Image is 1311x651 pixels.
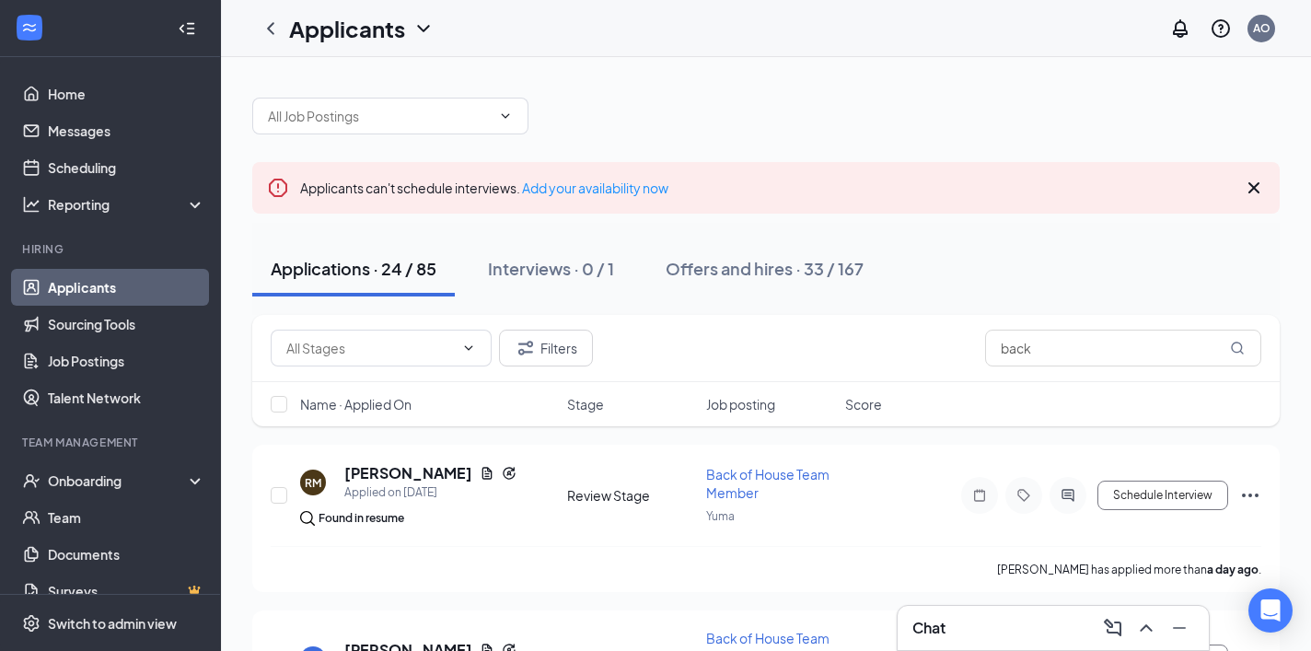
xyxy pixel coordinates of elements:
svg: Error [267,177,289,199]
div: AO [1253,20,1270,36]
div: Interviews · 0 / 1 [488,257,614,280]
div: Applied on [DATE] [344,483,516,502]
svg: ComposeMessage [1102,617,1124,639]
svg: Reapply [502,466,516,481]
svg: Collapse [178,19,196,38]
div: Applications · 24 / 85 [271,257,436,280]
div: RM [305,475,321,491]
div: Offers and hires · 33 / 167 [666,257,864,280]
svg: ChevronDown [461,341,476,355]
span: Applicants can't schedule interviews. [300,180,668,196]
button: Filter Filters [499,330,593,366]
button: Minimize [1165,613,1194,643]
div: Team Management [22,435,202,450]
span: Stage [567,395,604,413]
svg: Filter [515,337,537,359]
svg: ChevronDown [412,17,435,40]
h5: [PERSON_NAME] [344,463,472,483]
input: All Stages [286,338,454,358]
span: Name · Applied On [300,395,412,413]
a: Talent Network [48,379,205,416]
svg: UserCheck [22,471,41,490]
div: Reporting [48,195,206,214]
div: Switch to admin view [48,614,177,633]
a: SurveysCrown [48,573,205,610]
img: search.bf7aa3482b7795d4f01b.svg [300,511,315,526]
button: Schedule Interview [1097,481,1228,510]
a: Documents [48,536,205,573]
span: Score [845,395,882,413]
span: Yuma [706,509,735,523]
a: Applicants [48,269,205,306]
svg: Analysis [22,195,41,214]
div: Open Intercom Messenger [1248,588,1293,633]
b: a day ago [1207,563,1259,576]
svg: Cross [1243,177,1265,199]
span: Job posting [706,395,775,413]
svg: Notifications [1169,17,1191,40]
button: ChevronUp [1131,613,1161,643]
button: ComposeMessage [1098,613,1128,643]
h3: Chat [912,618,946,638]
p: [PERSON_NAME] has applied more than . [997,562,1261,577]
a: Home [48,76,205,112]
svg: Document [480,466,494,481]
a: Job Postings [48,343,205,379]
div: Review Stage [567,486,695,505]
svg: ActiveChat [1057,488,1079,503]
a: Messages [48,112,205,149]
a: Add your availability now [522,180,668,196]
svg: ChevronLeft [260,17,282,40]
input: All Job Postings [268,106,491,126]
svg: WorkstreamLogo [20,18,39,37]
svg: Tag [1013,488,1035,503]
a: Scheduling [48,149,205,186]
svg: Minimize [1168,617,1190,639]
div: Onboarding [48,471,190,490]
svg: QuestionInfo [1210,17,1232,40]
div: Hiring [22,241,202,257]
svg: Ellipses [1239,484,1261,506]
a: Sourcing Tools [48,306,205,343]
svg: MagnifyingGlass [1230,341,1245,355]
a: Team [48,499,205,536]
div: Found in resume [319,509,404,528]
svg: Settings [22,614,41,633]
svg: ChevronDown [498,109,513,123]
input: Search in applications [985,330,1261,366]
h1: Applicants [289,13,405,44]
svg: Note [969,488,991,503]
span: Back of House Team Member [706,466,830,501]
svg: ChevronUp [1135,617,1157,639]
